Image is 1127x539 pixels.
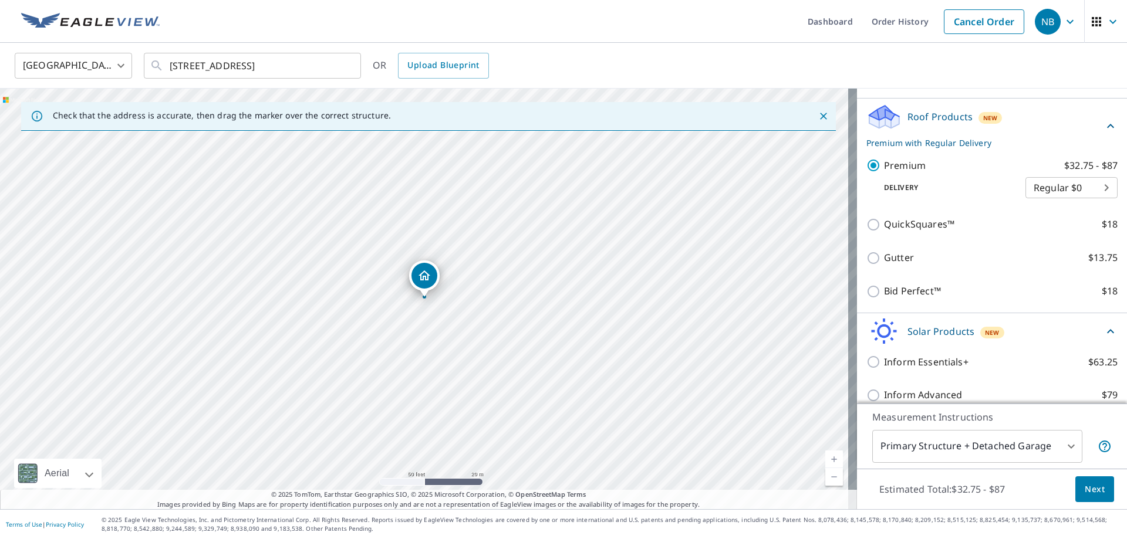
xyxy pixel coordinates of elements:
a: Upload Blueprint [398,53,488,79]
div: [GEOGRAPHIC_DATA] [15,49,132,82]
p: Inform Advanced [884,388,962,402]
div: Primary Structure + Detached Garage [872,430,1082,463]
p: Roof Products [907,110,973,124]
p: Estimated Total: $32.75 - $87 [870,476,1014,502]
p: $18 [1102,284,1118,299]
a: OpenStreetMap [515,490,565,499]
a: Current Level 19, Zoom In [825,450,843,468]
p: | [6,521,84,528]
button: Close [816,109,831,124]
span: New [983,113,998,123]
p: Delivery [866,182,1025,193]
a: Privacy Policy [46,520,84,528]
div: Roof ProductsNewPremium with Regular Delivery [866,103,1118,149]
a: Terms of Use [6,520,42,528]
a: Current Level 19, Zoom Out [825,468,843,486]
span: Your report will include the primary structure and a detached garage if one exists. [1098,439,1112,453]
span: © 2025 TomTom, Earthstar Geographics SIO, © 2025 Microsoft Corporation, © [271,490,586,500]
p: $63.25 [1088,355,1118,369]
p: $79 [1102,388,1118,402]
p: © 2025 Eagle View Technologies, Inc. and Pictometry International Corp. All Rights Reserved. Repo... [102,516,1121,533]
p: $18 [1102,217,1118,232]
div: Aerial [14,459,102,488]
button: Next [1075,476,1114,503]
p: QuickSquares™ [884,217,954,232]
img: EV Logo [21,13,160,30]
span: New [985,328,1000,337]
div: Regular $0 [1025,171,1118,204]
p: Measurement Instructions [872,410,1112,424]
div: Solar ProductsNew [866,318,1118,345]
div: OR [373,53,489,79]
div: NB [1035,9,1061,35]
span: Upload Blueprint [407,58,479,73]
p: Check that the address is accurate, then drag the marker over the correct structure. [53,110,391,121]
p: Inform Essentials+ [884,355,969,369]
p: Bid Perfect™ [884,284,941,299]
a: Cancel Order [944,9,1024,34]
p: $13.75 [1088,250,1118,265]
span: Next [1085,482,1105,497]
p: $32.75 - $87 [1064,158,1118,173]
input: Search by address or latitude-longitude [170,49,337,82]
div: Dropped pin, building 1, Residential property, 12811 109th Avenue Ct E Puyallup, WA 98374 [409,260,440,297]
p: Solar Products [907,324,974,338]
p: Premium with Regular Delivery [866,137,1104,149]
div: Aerial [41,459,73,488]
a: Terms [567,490,586,499]
p: Gutter [884,250,914,265]
p: Premium [884,158,926,173]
